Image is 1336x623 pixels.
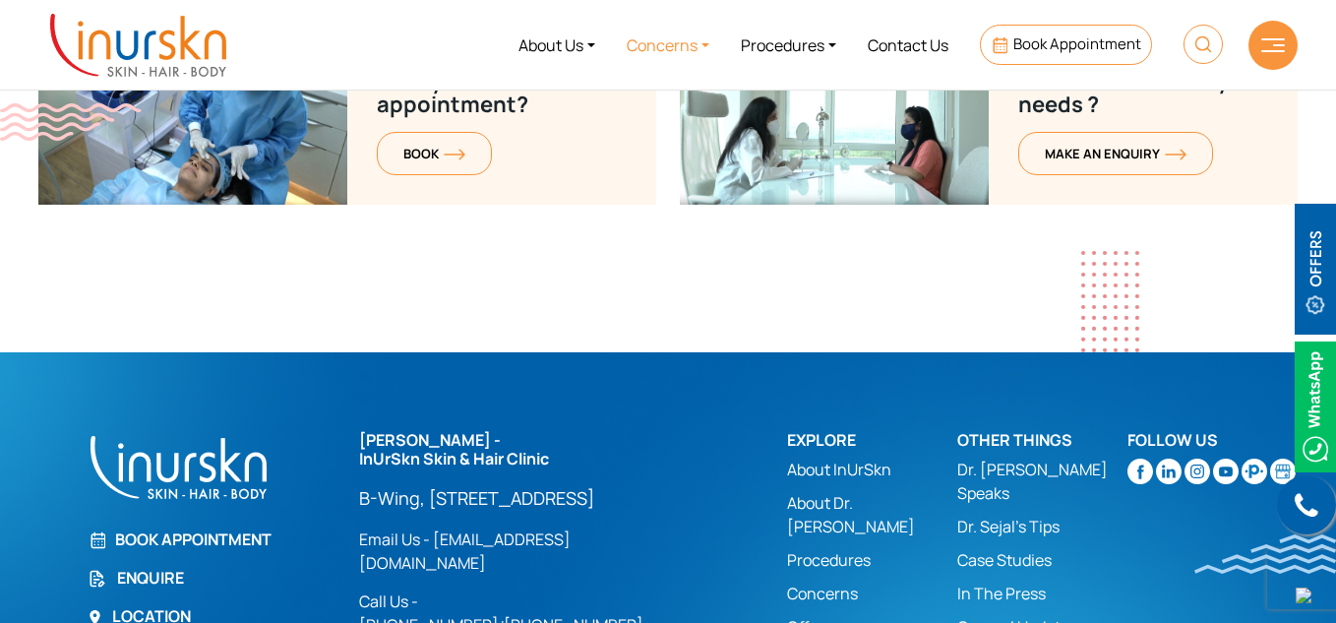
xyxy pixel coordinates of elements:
[1242,459,1267,484] img: sejal-saheta-dermatologist
[1013,33,1141,54] span: Book Appointment
[1184,25,1223,64] img: HeaderSearch
[444,149,465,160] img: orange-arrow
[1127,459,1153,484] img: facebook
[680,39,989,205] img: Ready-to-book
[359,528,685,575] a: Email Us - [EMAIL_ADDRESS][DOMAIN_NAME]
[787,491,957,538] a: About Dr. [PERSON_NAME]
[503,8,611,82] a: About Us
[725,8,852,82] a: Procedures
[50,14,226,77] img: inurskn-logo
[1295,204,1336,335] img: offerBt
[88,569,107,589] img: Enquire
[980,25,1152,65] a: Book Appointment
[957,548,1127,572] a: Case Studies
[403,145,465,162] span: BOOK
[359,486,685,510] a: B-Wing, [STREET_ADDRESS]
[88,528,335,551] a: Book Appointment
[377,132,492,175] a: BOOKorange-arrow
[1018,69,1268,116] p: Want to talk about your needs ?
[957,458,1127,505] a: Dr. [PERSON_NAME] Speaks
[787,548,957,572] a: Procedures
[1295,394,1336,415] a: Whatsappicon
[1156,459,1182,484] img: linkedin
[787,458,957,481] a: About InUrSkn
[377,69,627,116] p: Ready to book an appointment?
[957,582,1127,605] a: In The Press
[1045,145,1186,162] span: MAKE AN enquiry
[1127,431,1298,450] h2: Follow Us
[787,431,957,450] h2: Explore
[957,431,1127,450] h2: Other Things
[1295,342,1336,472] img: Whatsappicon
[1270,459,1296,484] img: Skin-and-Hair-Clinic
[611,8,725,82] a: Concerns
[957,515,1127,538] a: Dr. Sejal's Tips
[852,8,964,82] a: Contact Us
[787,582,957,605] a: Concerns
[38,39,347,205] img: Want-to-talk-about
[88,531,105,549] img: Book Appointment
[1081,251,1139,352] img: dotes1
[88,431,270,503] img: inurskn-footer-logo
[1018,132,1213,175] a: MAKE AN enquiryorange-arrow
[359,431,685,468] h2: [PERSON_NAME] - InUrSkn Skin & Hair Clinic
[1296,588,1311,603] img: up-blue-arrow.svg
[88,566,335,590] a: Enquire
[1194,534,1336,574] img: bluewave
[1184,459,1210,484] img: instagram
[1165,149,1186,160] img: orange-arrow
[1261,38,1285,52] img: hamLine.svg
[1213,459,1239,484] img: youtube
